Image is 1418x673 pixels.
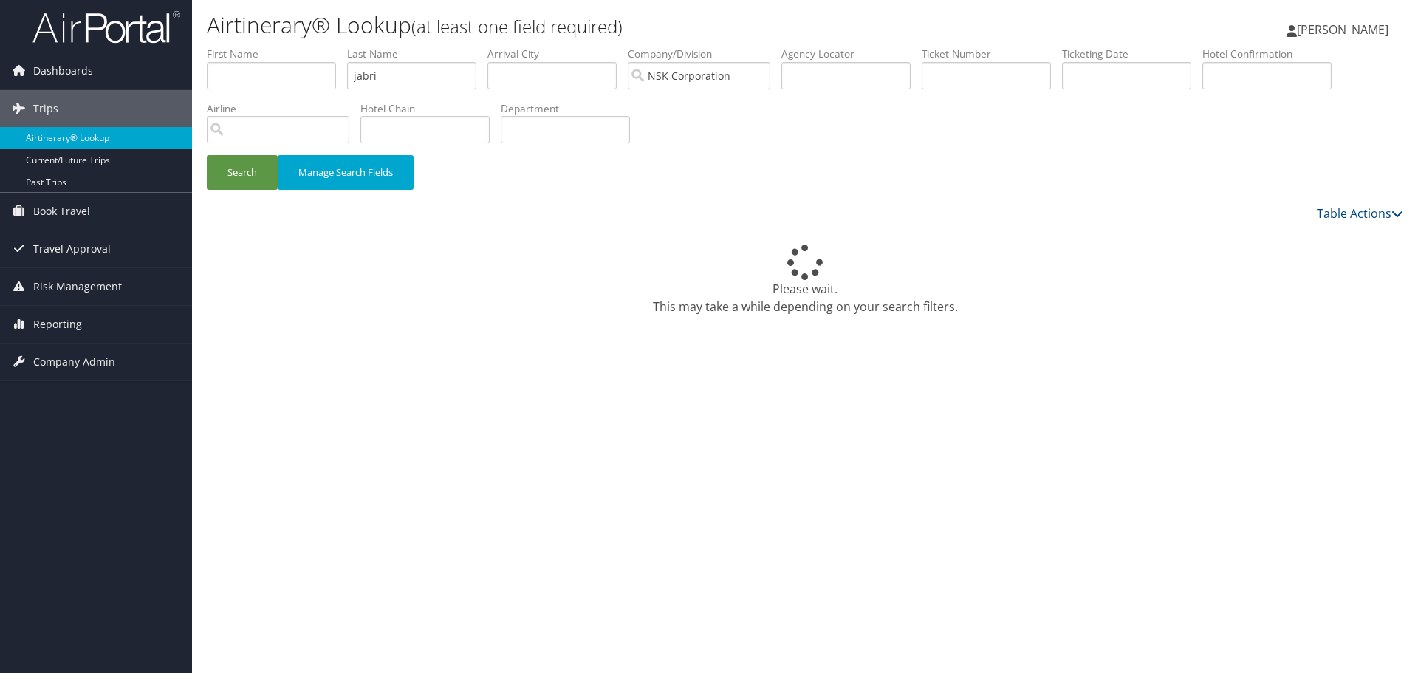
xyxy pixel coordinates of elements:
[1202,47,1343,61] label: Hotel Confirmation
[501,101,641,116] label: Department
[207,47,347,61] label: First Name
[781,47,922,61] label: Agency Locator
[628,47,781,61] label: Company/Division
[207,245,1403,315] div: Please wait. This may take a while depending on your search filters.
[1317,205,1403,222] a: Table Actions
[1287,7,1403,52] a: [PERSON_NAME]
[33,90,58,127] span: Trips
[207,10,1004,41] h1: Airtinerary® Lookup
[33,52,93,89] span: Dashboards
[1297,21,1388,38] span: [PERSON_NAME]
[360,101,501,116] label: Hotel Chain
[1062,47,1202,61] label: Ticketing Date
[278,155,414,190] button: Manage Search Fields
[207,101,360,116] label: Airline
[33,230,111,267] span: Travel Approval
[33,344,115,380] span: Company Admin
[33,306,82,343] span: Reporting
[207,155,278,190] button: Search
[347,47,487,61] label: Last Name
[32,10,180,44] img: airportal-logo.png
[33,268,122,305] span: Risk Management
[411,14,623,38] small: (at least one field required)
[487,47,628,61] label: Arrival City
[33,193,90,230] span: Book Travel
[922,47,1062,61] label: Ticket Number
